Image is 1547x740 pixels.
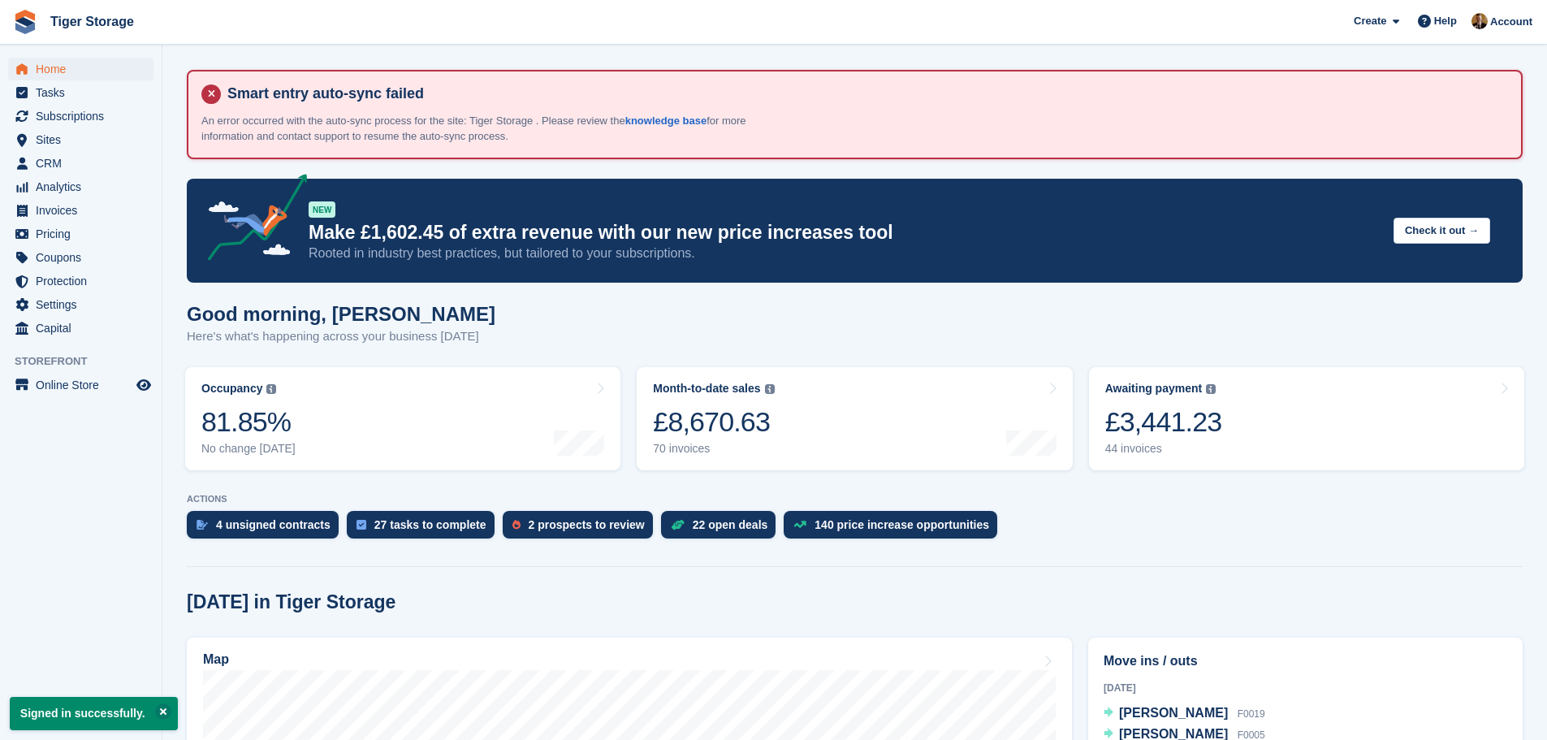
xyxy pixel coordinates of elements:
[1471,13,1488,29] img: Adam Herbert
[8,58,153,80] a: menu
[1119,706,1228,720] span: [PERSON_NAME]
[216,518,331,531] div: 4 unsigned contracts
[36,374,133,396] span: Online Store
[221,84,1508,103] h4: Smart entry auto-sync failed
[357,520,366,530] img: task-75834270c22a3079a89374b754ae025e5fb1db73e45f91037f5363f120a921f8.svg
[1104,681,1507,695] div: [DATE]
[1206,384,1216,394] img: icon-info-grey-7440780725fd019a000dd9b08b2336e03edf1995a4989e88bcd33f0948082b44.svg
[1105,382,1203,396] div: Awaiting payment
[8,374,153,396] a: menu
[44,8,140,35] a: Tiger Storage
[36,175,133,198] span: Analytics
[1490,14,1532,30] span: Account
[529,518,645,531] div: 2 prospects to review
[36,246,133,269] span: Coupons
[36,317,133,340] span: Capital
[36,105,133,128] span: Subscriptions
[8,175,153,198] a: menu
[693,518,768,531] div: 22 open deals
[1354,13,1386,29] span: Create
[15,353,162,370] span: Storefront
[653,405,774,439] div: £8,670.63
[8,246,153,269] a: menu
[309,221,1381,245] p: Make £1,602.45 of extra revenue with our new price increases tool
[185,367,620,470] a: Occupancy 81.85% No change [DATE]
[1089,367,1524,470] a: Awaiting payment £3,441.23 44 invoices
[36,293,133,316] span: Settings
[36,128,133,151] span: Sites
[374,518,486,531] div: 27 tasks to complete
[8,270,153,292] a: menu
[201,113,770,145] p: An error occurred with the auto-sync process for the site: Tiger Storage . Please review the for ...
[309,245,1381,262] p: Rooted in industry best practices, but tailored to your subscriptions.
[8,223,153,245] a: menu
[625,115,707,127] a: knowledge base
[36,58,133,80] span: Home
[201,405,296,439] div: 81.85%
[8,293,153,316] a: menu
[784,511,1005,547] a: 140 price increase opportunities
[661,511,784,547] a: 22 open deals
[8,199,153,222] a: menu
[347,511,503,547] a: 27 tasks to complete
[10,697,178,730] p: Signed in successfully.
[197,520,208,530] img: contract_signature_icon-13c848040528278c33f63329250d36e43548de30e8caae1d1a13099fd9432cc5.svg
[815,518,989,531] div: 140 price increase opportunities
[201,442,296,456] div: No change [DATE]
[36,199,133,222] span: Invoices
[36,152,133,175] span: CRM
[1105,442,1222,456] div: 44 invoices
[134,375,153,395] a: Preview store
[36,270,133,292] span: Protection
[187,494,1523,504] p: ACTIONS
[637,367,1072,470] a: Month-to-date sales £8,670.63 70 invoices
[1434,13,1457,29] span: Help
[1105,405,1222,439] div: £3,441.23
[13,10,37,34] img: stora-icon-8386f47178a22dfd0bd8f6a31ec36ba5ce8667c1dd55bd0f319d3a0aa187defe.svg
[201,382,262,396] div: Occupancy
[1238,708,1265,720] span: F0019
[194,174,308,266] img: price-adjustments-announcement-icon-8257ccfd72463d97f412b2fc003d46551f7dbcb40ab6d574587a9cd5c0d94...
[671,519,685,530] img: deal-1b604bf984904fb50ccaf53a9ad4b4a5d6e5aea283cecdc64d6e3604feb123c2.svg
[653,442,774,456] div: 70 invoices
[1104,651,1507,671] h2: Move ins / outs
[1394,218,1490,245] button: Check it out →
[187,591,395,613] h2: [DATE] in Tiger Storage
[8,128,153,151] a: menu
[8,81,153,104] a: menu
[203,652,229,667] h2: Map
[36,223,133,245] span: Pricing
[503,511,661,547] a: 2 prospects to review
[765,384,775,394] img: icon-info-grey-7440780725fd019a000dd9b08b2336e03edf1995a4989e88bcd33f0948082b44.svg
[8,317,153,340] a: menu
[187,511,347,547] a: 4 unsigned contracts
[793,521,806,528] img: price_increase_opportunities-93ffe204e8149a01c8c9dc8f82e8f89637d9d84a8eef4429ea346261dce0b2c0.svg
[512,520,521,530] img: prospect-51fa495bee0391a8d652442698ab0144808aea92771e9ea1ae160a38d050c398.svg
[36,81,133,104] span: Tasks
[8,105,153,128] a: menu
[8,152,153,175] a: menu
[187,303,495,325] h1: Good morning, [PERSON_NAME]
[653,382,760,396] div: Month-to-date sales
[266,384,276,394] img: icon-info-grey-7440780725fd019a000dd9b08b2336e03edf1995a4989e88bcd33f0948082b44.svg
[187,327,495,346] p: Here's what's happening across your business [DATE]
[309,201,335,218] div: NEW
[1104,703,1265,725] a: [PERSON_NAME] F0019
